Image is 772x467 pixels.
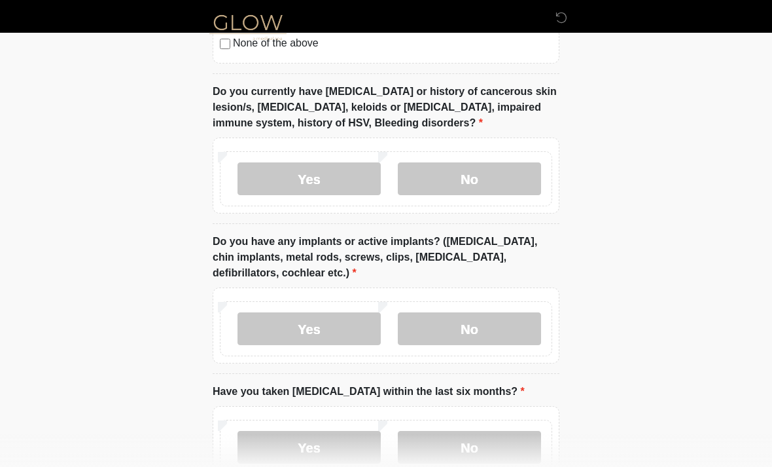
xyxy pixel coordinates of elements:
img: Glow Medical Spa Logo [200,10,296,43]
label: Have you taken [MEDICAL_DATA] within the last six months? [213,384,525,400]
label: Yes [237,431,381,464]
label: Yes [237,312,381,345]
label: No [398,312,541,345]
label: Yes [237,162,381,195]
label: Do you have any implants or active implants? ([MEDICAL_DATA], chin implants, metal rods, screws, ... [213,234,559,281]
label: No [398,162,541,195]
label: No [398,431,541,464]
label: Do you currently have [MEDICAL_DATA] or history of cancerous skin lesion/s, [MEDICAL_DATA], keloi... [213,84,559,131]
